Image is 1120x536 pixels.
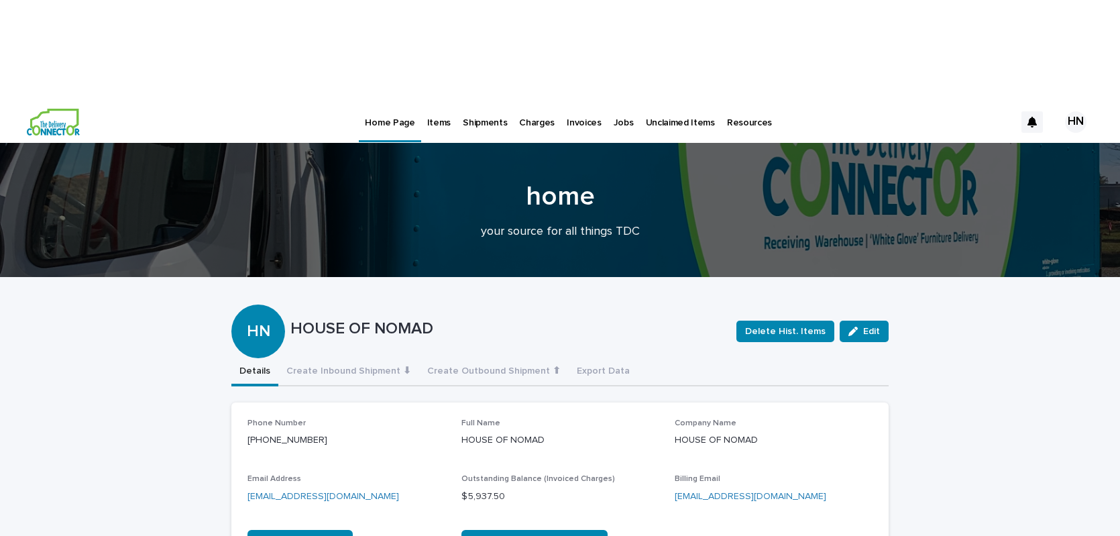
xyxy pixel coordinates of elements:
[863,327,880,336] span: Edit
[463,101,507,129] p: Shipments
[461,475,615,483] span: Outstanding Balance (Invoiced Charges)
[421,101,457,142] a: Items
[675,492,826,501] a: [EMAIL_ADDRESS][DOMAIN_NAME]
[247,475,301,483] span: Email Address
[461,433,659,447] p: HOUSE OF NOMAD
[614,101,634,129] p: Jobs
[27,109,80,136] img: aCWQmA6OSGG0Kwt8cj3c
[675,475,720,483] span: Billing Email
[231,358,278,386] button: Details
[646,101,715,129] p: Unclaimed Items
[736,321,834,342] button: Delete Hist. Items
[231,268,285,341] div: HN
[359,101,421,140] a: Home Page
[721,101,778,142] a: Resources
[513,101,561,142] a: Charges
[519,101,555,129] p: Charges
[675,433,873,447] p: HOUSE OF NOMAD
[569,358,638,386] button: Export Data
[278,358,419,386] button: Create Inbound Shipment ⬇
[247,419,306,427] span: Phone Number
[231,180,889,213] h1: home
[461,419,500,427] span: Full Name
[840,321,889,342] button: Edit
[608,101,640,142] a: Jobs
[561,101,608,142] a: Invoices
[427,101,451,129] p: Items
[461,490,659,504] p: $ 5,937.50
[290,319,726,339] p: HOUSE OF NOMAD
[1065,111,1086,133] div: HN
[247,492,399,501] a: [EMAIL_ADDRESS][DOMAIN_NAME]
[247,435,327,445] a: [PHONE_NUMBER]
[457,101,513,142] a: Shipments
[640,101,721,142] a: Unclaimed Items
[727,101,772,129] p: Resources
[675,419,736,427] span: Company Name
[365,101,414,129] p: Home Page
[419,358,569,386] button: Create Outbound Shipment ⬆
[292,225,828,239] p: your source for all things TDC
[567,101,602,129] p: Invoices
[745,325,826,338] span: Delete Hist. Items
